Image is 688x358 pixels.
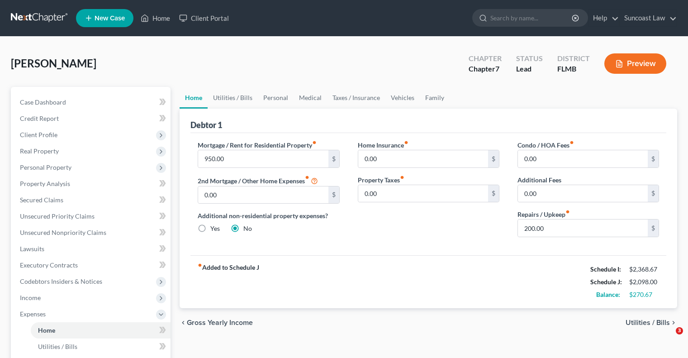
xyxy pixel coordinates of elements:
a: Credit Report [13,110,171,127]
strong: Balance: [596,291,620,298]
label: Mortgage / Rent for Residential Property [198,140,317,150]
input: Search by name... [490,10,573,26]
strong: Added to Schedule J [198,263,259,301]
span: Personal Property [20,163,71,171]
span: Utilities / Bills [38,343,77,350]
strong: Schedule J: [590,278,622,286]
a: Utilities / Bills [208,87,258,109]
i: fiber_manual_record [312,140,317,145]
input: -- [198,186,328,204]
span: Unsecured Priority Claims [20,212,95,220]
div: Chapter [469,53,502,64]
label: Property Taxes [358,175,404,185]
a: Executory Contracts [13,257,171,273]
div: $ [648,150,659,167]
span: [PERSON_NAME] [11,57,96,70]
div: $ [328,150,339,167]
label: Additional Fees [517,175,561,185]
span: Gross Yearly Income [187,319,253,326]
div: Lead [516,64,543,74]
span: Case Dashboard [20,98,66,106]
span: Expenses [20,310,46,318]
span: Credit Report [20,115,59,122]
label: Repairs / Upkeep [517,210,570,219]
a: Unsecured Nonpriority Claims [13,224,171,241]
i: fiber_manual_record [404,140,408,145]
span: Property Analysis [20,180,70,187]
a: Home [180,87,208,109]
div: $2,368.67 [629,265,659,274]
div: $ [648,185,659,202]
div: Chapter [469,64,502,74]
span: Secured Claims [20,196,63,204]
a: Client Portal [175,10,233,26]
input: -- [358,185,488,202]
span: New Case [95,15,125,22]
i: fiber_manual_record [305,175,309,180]
a: Lawsuits [13,241,171,257]
input: -- [358,150,488,167]
a: Property Analysis [13,176,171,192]
a: Suncoast Law [620,10,677,26]
label: Yes [210,224,220,233]
div: Status [516,53,543,64]
a: Home [31,322,171,339]
div: $ [488,150,499,167]
button: chevron_left Gross Yearly Income [180,319,253,326]
a: Personal [258,87,294,109]
label: Additional non-residential property expenses? [198,211,339,220]
a: Family [420,87,450,109]
span: Lawsuits [20,245,44,253]
span: Codebtors Insiders & Notices [20,277,102,285]
a: Utilities / Bills [31,339,171,355]
strong: Schedule I: [590,265,621,273]
i: chevron_left [180,319,187,326]
span: Executory Contracts [20,261,78,269]
a: Unsecured Priority Claims [13,208,171,224]
a: Case Dashboard [13,94,171,110]
div: District [557,53,590,64]
div: $2,098.00 [629,277,659,286]
span: Utilities / Bills [626,319,670,326]
a: Vehicles [385,87,420,109]
a: Home [136,10,175,26]
div: $ [328,186,339,204]
div: Debtor 1 [190,119,222,130]
input: -- [518,185,648,202]
i: fiber_manual_record [400,175,404,180]
button: Preview [604,53,666,74]
i: chevron_right [670,319,677,326]
input: -- [518,150,648,167]
a: Help [588,10,619,26]
label: No [243,224,252,233]
div: $270.67 [629,290,659,299]
span: Income [20,294,41,301]
a: Medical [294,87,327,109]
span: Unsecured Nonpriority Claims [20,229,106,236]
div: $ [488,185,499,202]
i: fiber_manual_record [198,263,202,267]
div: FLMB [557,64,590,74]
input: -- [518,220,648,237]
iframe: Intercom live chat [657,327,679,349]
span: Home [38,326,55,334]
a: Taxes / Insurance [327,87,385,109]
span: Client Profile [20,131,57,138]
label: Condo / HOA Fees [517,140,574,150]
button: Utilities / Bills chevron_right [626,319,677,326]
div: $ [648,220,659,237]
i: fiber_manual_record [569,140,574,145]
span: 3 [676,327,683,334]
a: Secured Claims [13,192,171,208]
input: -- [198,150,328,167]
label: Home Insurance [358,140,408,150]
label: 2nd Mortgage / Other Home Expenses [198,175,318,186]
span: Real Property [20,147,59,155]
span: 7 [495,64,499,73]
i: fiber_manual_record [565,210,570,214]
